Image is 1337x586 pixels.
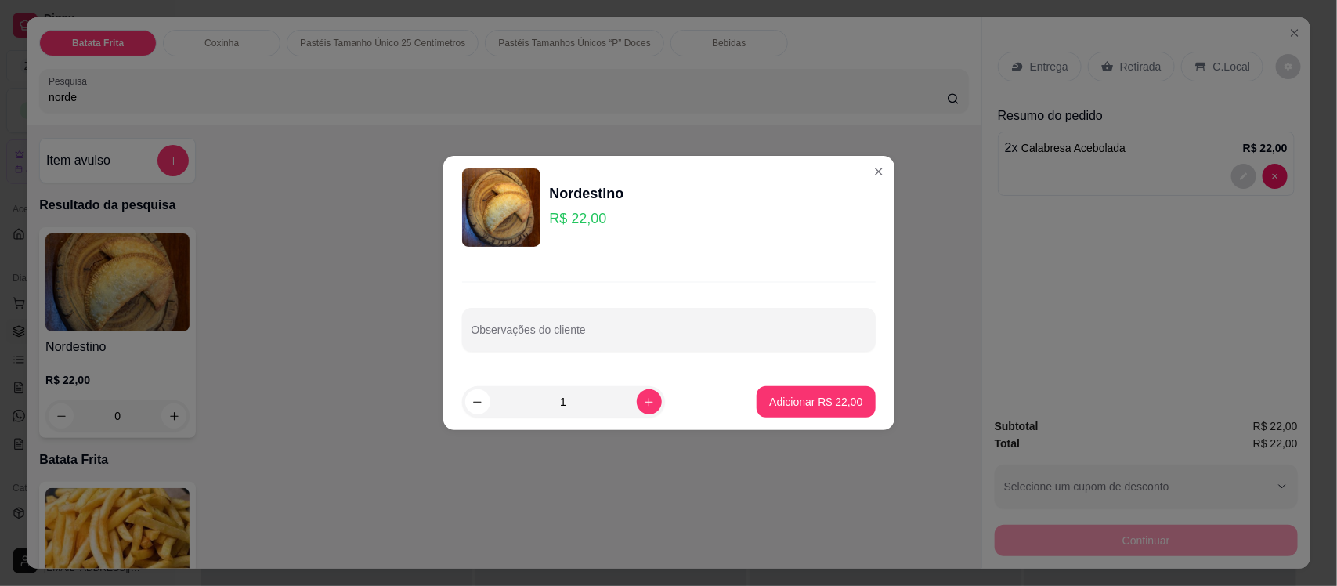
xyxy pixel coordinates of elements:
img: product-image [462,168,540,247]
button: Close [866,159,891,184]
input: Observações do cliente [472,328,866,344]
p: Adicionar R$ 22,00 [769,394,862,410]
button: increase-product-quantity [637,389,662,414]
button: decrease-product-quantity [465,389,490,414]
div: Nordestino [550,183,624,204]
p: R$ 22,00 [550,208,624,230]
button: Adicionar R$ 22,00 [757,386,875,418]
